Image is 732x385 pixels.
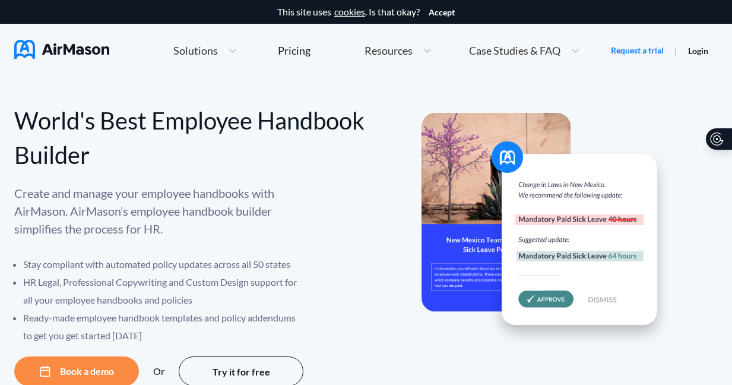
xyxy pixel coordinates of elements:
span: Case Studies & FAQ [469,45,560,56]
a: Request a trial [611,45,664,56]
img: hero-banner [422,113,671,346]
div: Or [153,366,164,377]
span: Resources [365,45,413,56]
span: Solutions [173,45,218,56]
button: Accept cookies [429,8,455,17]
div: Pricing [278,45,310,56]
li: Ready-made employee handbook templates and policy addendums to get you get started [DATE] [23,309,305,345]
a: cookies [334,7,365,17]
p: Create and manage your employee handbooks with AirMason. AirMason’s employee handbook builder sim... [14,184,305,238]
a: Login [688,46,708,56]
li: Stay compliant with automated policy updates across all 50 states [23,255,305,273]
img: AirMason Logo [14,40,109,59]
div: World's Best Employee Handbook Builder [14,103,366,172]
li: HR Legal, Professional Copywriting and Custom Design support for all your employee handbooks and ... [23,273,305,309]
a: Pricing [278,40,310,61]
span: | [674,45,677,56]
